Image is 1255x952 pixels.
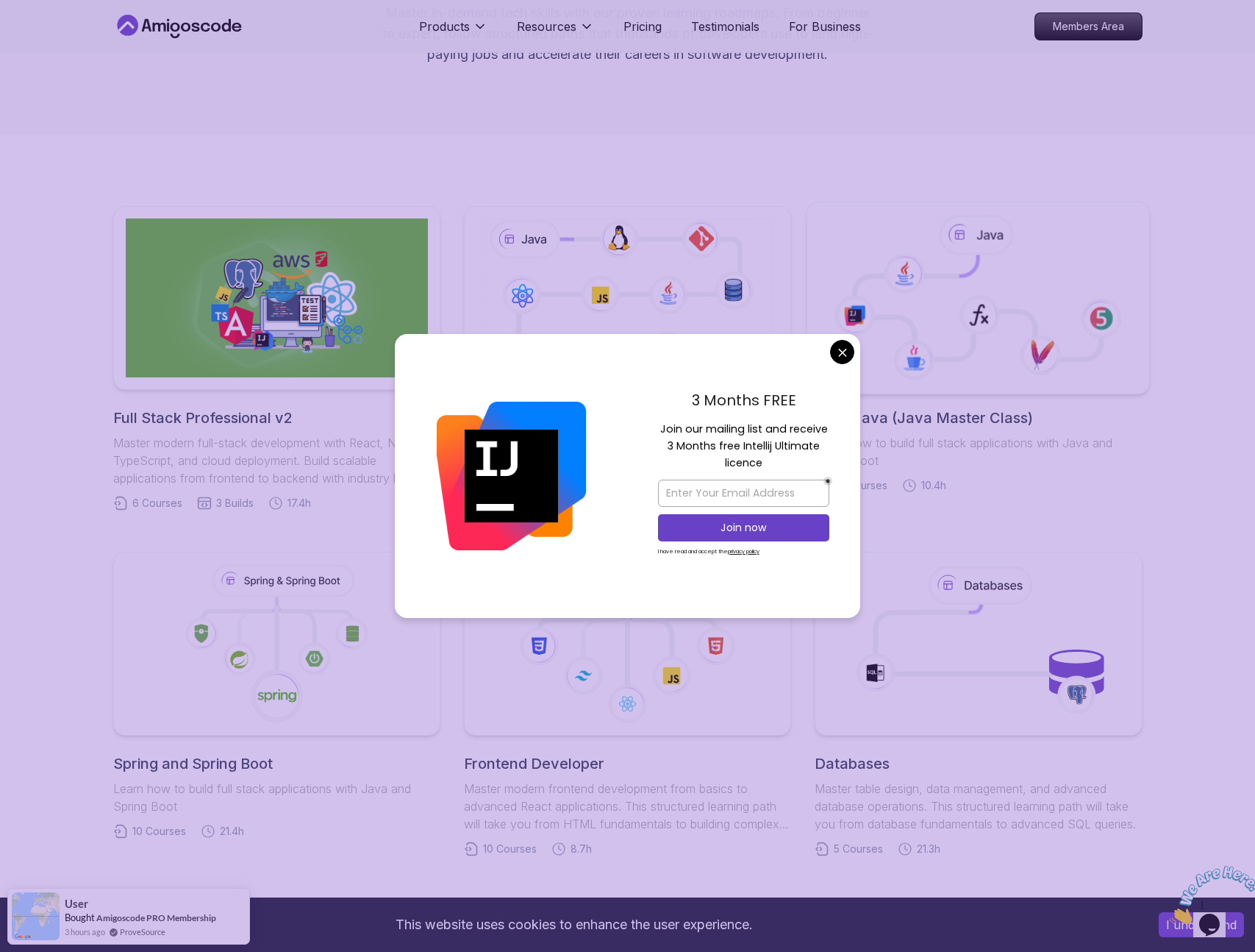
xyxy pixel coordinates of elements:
p: Learn how to build full stack applications with Java and Spring Boot [815,434,1142,469]
a: ProveSource [120,926,165,938]
p: Members Area [1035,13,1142,40]
button: Resources [517,18,594,47]
span: 10 Courses [132,824,186,839]
h2: Spring and Spring Boot [113,753,440,774]
a: Full Stack Professional v2Full Stack Professional v2Master modern full-stack development with Rea... [113,206,440,511]
span: Bought [65,912,95,923]
p: Resources [517,18,576,35]
img: Full Stack Professional v2 [126,219,428,377]
span: 1 [6,6,12,18]
a: DatabasesMaster table design, data management, and advanced database operations. This structured ... [815,552,1142,856]
a: Java Full StackLearn how to build full stack applications with Java and Spring Boot29 Courses4 Bu... [464,206,791,493]
img: Chat attention grabber [6,6,97,64]
span: 21.3h [917,842,940,856]
span: 3 Builds [216,496,254,511]
span: 6 Courses [132,496,182,511]
span: 21.4h [220,824,244,839]
h2: Full Stack Professional v2 [113,408,440,428]
h2: Frontend Developer [464,753,791,774]
a: Members Area [1034,13,1143,40]
a: For Business [789,18,861,35]
a: Core Java (Java Master Class)Learn how to build full stack applications with Java and Spring Boot... [815,206,1142,493]
span: 10 Courses [483,842,537,856]
span: 3 hours ago [65,926,105,938]
span: 8.7h [571,842,592,856]
img: provesource social proof notification image [12,892,60,940]
p: Master table design, data management, and advanced database operations. This structured learning ... [815,780,1142,833]
h2: Databases [815,753,1142,774]
span: 17.4h [287,496,311,511]
p: Master modern full-stack development with React, Node.js, TypeScript, and cloud deployment. Build... [113,434,440,487]
button: Products [419,18,487,47]
span: User [65,898,88,910]
div: This website uses cookies to enhance the user experience. [11,909,1137,941]
p: Master modern frontend development from basics to advanced React applications. This structured le... [464,780,791,833]
a: Frontend DeveloperMaster modern frontend development from basics to advanced React applications. ... [464,552,791,856]
p: Products [419,18,470,35]
span: 10.4h [921,478,946,493]
span: 18 Courses [834,478,887,493]
h2: Core Java (Java Master Class) [815,408,1142,428]
p: Learn how to build full stack applications with Java and Spring Boot [113,780,440,815]
a: Pricing [623,18,662,35]
button: Accept cookies [1159,912,1244,937]
iframe: chat widget [1164,860,1255,930]
a: Testimonials [691,18,759,35]
span: 5 Courses [834,842,883,856]
a: Amigoscode PRO Membership [96,912,216,923]
a: Spring and Spring BootLearn how to build full stack applications with Java and Spring Boot10 Cour... [113,552,440,839]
